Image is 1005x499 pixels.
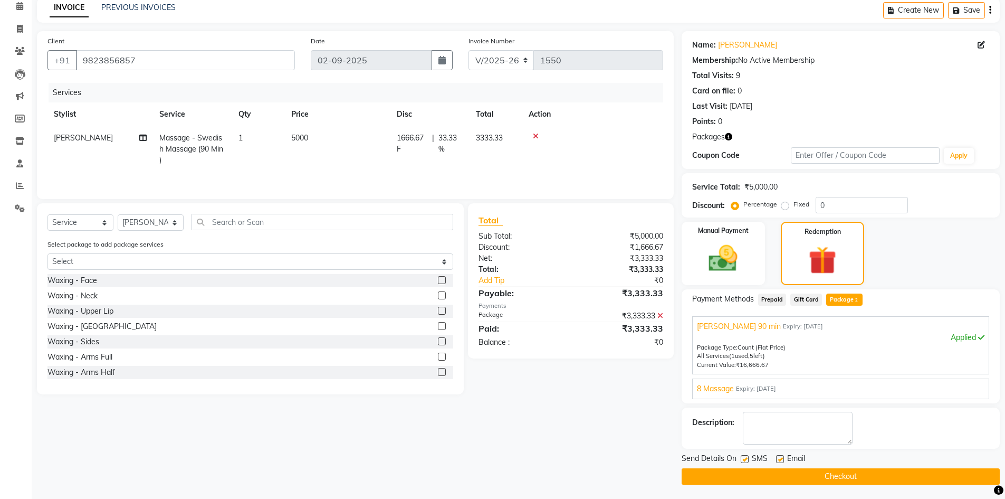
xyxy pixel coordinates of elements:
[76,50,295,70] input: Search by Name/Mobile/Email/Code
[752,453,768,466] span: SMS
[692,131,725,143] span: Packages
[730,101,752,112] div: [DATE]
[47,352,112,363] div: Waxing - Arms Full
[571,253,671,264] div: ₹3,333.33
[47,336,99,347] div: Waxing - Sides
[471,242,571,253] div: Discount:
[729,352,765,360] span: used, left)
[692,200,725,211] div: Discount:
[854,297,859,304] span: 2
[692,70,734,81] div: Total Visits:
[478,215,503,226] span: Total
[291,133,308,143] span: 5000
[692,182,740,193] div: Service Total:
[736,70,740,81] div: 9
[159,133,223,165] span: Massage - Swedish Massage (90 Min )
[47,306,113,317] div: Waxing - Upper Lip
[47,36,64,46] label: Client
[47,102,153,126] th: Stylist
[682,468,1000,485] button: Checkout
[744,182,778,193] div: ₹5,000.00
[49,83,671,102] div: Services
[758,294,787,306] span: Prepaid
[718,116,722,127] div: 0
[571,242,671,253] div: ₹1,666.67
[692,417,734,428] div: Description:
[571,322,671,335] div: ₹3,333.33
[47,240,164,249] label: Select package to add package services
[478,302,663,310] div: Payments
[588,275,671,286] div: ₹0
[571,310,671,322] div: ₹3,333.33
[571,231,671,242] div: ₹5,000.00
[743,200,777,209] label: Percentage
[783,322,823,331] span: Expiry: [DATE]
[571,264,671,275] div: ₹3,333.33
[311,36,325,46] label: Date
[697,383,734,394] span: 8 Massage
[471,310,571,322] div: Package
[471,337,571,348] div: Balance :
[47,290,98,302] div: Waxing - Neck
[692,40,716,51] div: Name:
[948,2,985,18] button: Save
[826,294,863,306] span: Package
[692,55,738,66] div: Membership:
[692,101,728,112] div: Last Visit:
[698,226,749,236] label: Manual Payment
[471,287,571,299] div: Payable:
[800,243,845,278] img: _gift.svg
[692,55,989,66] div: No Active Membership
[883,2,944,18] button: Create New
[471,322,571,335] div: Paid:
[718,40,777,51] a: [PERSON_NAME]
[471,231,571,242] div: Sub Total:
[285,102,390,126] th: Price
[438,133,463,155] span: 33.33 %
[571,337,671,348] div: ₹0
[805,227,841,237] label: Redemption
[432,133,434,155] span: |
[682,453,736,466] span: Send Details On
[101,3,176,12] a: PREVIOUS INVOICES
[736,361,769,369] span: ₹16,666.67
[692,150,791,161] div: Coupon Code
[47,275,97,286] div: Waxing - Face
[471,253,571,264] div: Net:
[790,294,822,306] span: Gift Card
[697,352,729,360] span: All Services
[397,133,428,155] span: 1666.67 F
[697,344,738,351] span: Package Type:
[692,86,735,97] div: Card on file:
[471,275,587,286] a: Add Tip
[476,133,503,143] span: 3333.33
[54,133,113,143] span: [PERSON_NAME]
[738,344,786,351] span: Count (Flat Price)
[738,86,742,97] div: 0
[390,102,470,126] th: Disc
[692,116,716,127] div: Points:
[47,50,77,70] button: +91
[232,102,285,126] th: Qty
[697,361,736,369] span: Current Value:
[471,264,571,275] div: Total:
[697,321,781,332] span: [PERSON_NAME] 90 min
[47,367,115,378] div: Waxing - Arms Half
[470,102,522,126] th: Total
[238,133,243,143] span: 1
[468,36,514,46] label: Invoice Number
[791,147,940,164] input: Enter Offer / Coupon Code
[944,148,974,164] button: Apply
[736,384,776,393] span: Expiry: [DATE]
[700,242,746,275] img: _cash.svg
[729,352,735,360] span: (1
[793,200,809,209] label: Fixed
[750,352,753,360] span: 5
[47,321,157,332] div: Waxing - [GEOGRAPHIC_DATA]
[571,287,671,299] div: ₹3,333.33
[787,453,805,466] span: Email
[192,214,453,230] input: Search or Scan
[697,332,984,343] div: Applied
[153,102,232,126] th: Service
[692,294,754,305] span: Payment Methods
